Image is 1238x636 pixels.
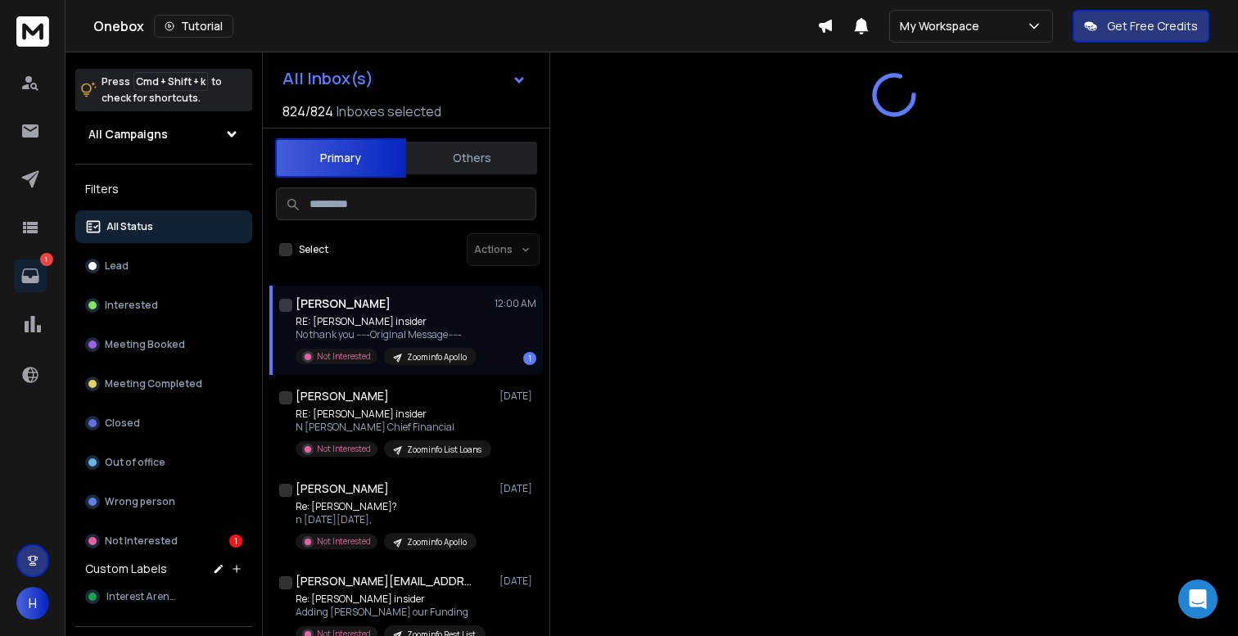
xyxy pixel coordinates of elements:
[105,535,178,548] p: Not Interested
[106,220,153,233] p: All Status
[406,140,537,176] button: Others
[75,525,252,557] button: Not Interested1
[105,417,140,430] p: Closed
[269,62,540,95] button: All Inbox(s)
[16,587,49,620] button: H
[105,259,129,273] p: Lead
[317,350,371,363] p: Not Interested
[407,536,467,548] p: Zoominfo Apollo
[1107,18,1198,34] p: Get Free Credits
[407,351,467,363] p: Zoominfo Apollo
[102,74,222,106] p: Press to check for shortcuts.
[296,328,477,341] p: No thank you -----Original Message-----
[75,250,252,282] button: Lead
[337,101,441,121] h3: Inboxes selected
[296,573,476,589] h1: [PERSON_NAME][EMAIL_ADDRESS][DOMAIN_NAME] +1
[75,446,252,479] button: Out of office
[75,407,252,440] button: Closed
[133,72,208,91] span: Cmd + Shift + k
[1073,10,1209,43] button: Get Free Credits
[154,15,233,38] button: Tutorial
[317,535,371,548] p: Not Interested
[296,513,477,526] p: n [DATE][DATE],
[900,18,986,34] p: My Workspace
[296,421,491,434] p: N [PERSON_NAME] Chief Financial
[296,480,389,497] h1: [PERSON_NAME]
[317,443,371,455] p: Not Interested
[296,606,486,619] p: Adding [PERSON_NAME] our Funding
[75,289,252,322] button: Interested
[105,456,165,469] p: Out of office
[105,299,158,312] p: Interested
[105,495,175,508] p: Wrong person
[75,328,252,361] button: Meeting Booked
[499,575,536,588] p: [DATE]
[275,138,406,178] button: Primary
[105,377,202,390] p: Meeting Completed
[105,338,185,351] p: Meeting Booked
[282,70,373,87] h1: All Inbox(s)
[85,561,167,577] h3: Custom Labels
[523,352,536,365] div: 1
[229,535,242,548] div: 1
[75,580,252,613] button: Interest Arena
[499,482,536,495] p: [DATE]
[296,593,486,606] p: Re: [PERSON_NAME] insider
[407,444,481,456] p: Zoominfo List Loans
[93,15,817,38] div: Onebox
[282,101,333,121] span: 824 / 824
[75,485,252,518] button: Wrong person
[296,408,491,421] p: RE: [PERSON_NAME] insider
[296,295,391,312] h1: [PERSON_NAME]
[88,126,168,142] h1: All Campaigns
[296,315,477,328] p: RE: [PERSON_NAME] insider
[106,590,176,603] span: Interest Arena
[75,368,252,400] button: Meeting Completed
[296,388,389,404] h1: [PERSON_NAME]
[495,297,536,310] p: 12:00 AM
[14,259,47,292] a: 1
[75,118,252,151] button: All Campaigns
[499,390,536,403] p: [DATE]
[296,500,477,513] p: Re: [PERSON_NAME]?
[75,210,252,243] button: All Status
[75,178,252,201] h3: Filters
[1178,580,1218,619] div: Open Intercom Messenger
[299,243,328,256] label: Select
[40,253,53,266] p: 1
